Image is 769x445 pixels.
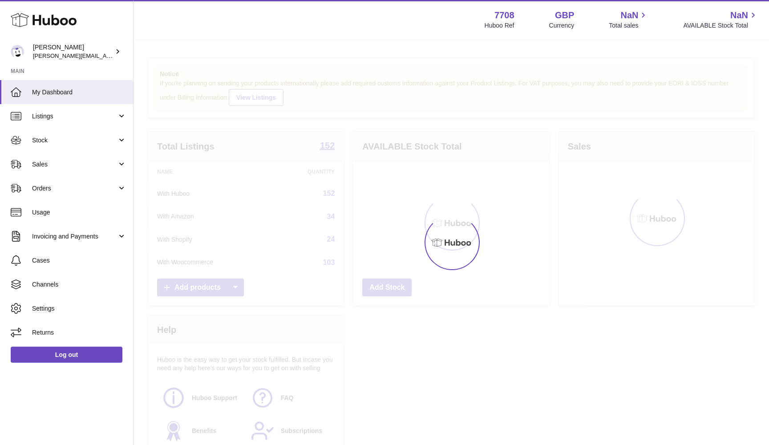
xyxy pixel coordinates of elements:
span: Settings [32,304,126,313]
span: Usage [32,208,126,217]
span: Listings [32,112,117,121]
span: Invoicing and Payments [32,232,117,241]
span: Orders [32,184,117,193]
span: Channels [32,280,126,289]
span: AVAILABLE Stock Total [683,21,758,30]
span: [PERSON_NAME][EMAIL_ADDRESS][DOMAIN_NAME] [33,52,178,59]
span: Stock [32,136,117,145]
div: [PERSON_NAME] [33,43,113,60]
span: NaN [620,9,638,21]
span: My Dashboard [32,88,126,97]
a: NaN AVAILABLE Stock Total [683,9,758,30]
div: Huboo Ref [485,21,514,30]
a: NaN Total sales [609,9,648,30]
span: Returns [32,328,126,337]
span: NaN [730,9,748,21]
strong: GBP [555,9,574,21]
span: Sales [32,160,117,169]
strong: 7708 [494,9,514,21]
div: Currency [549,21,575,30]
img: victor@erbology.co [11,45,24,58]
span: Cases [32,256,126,265]
a: Log out [11,347,122,363]
span: Total sales [609,21,648,30]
